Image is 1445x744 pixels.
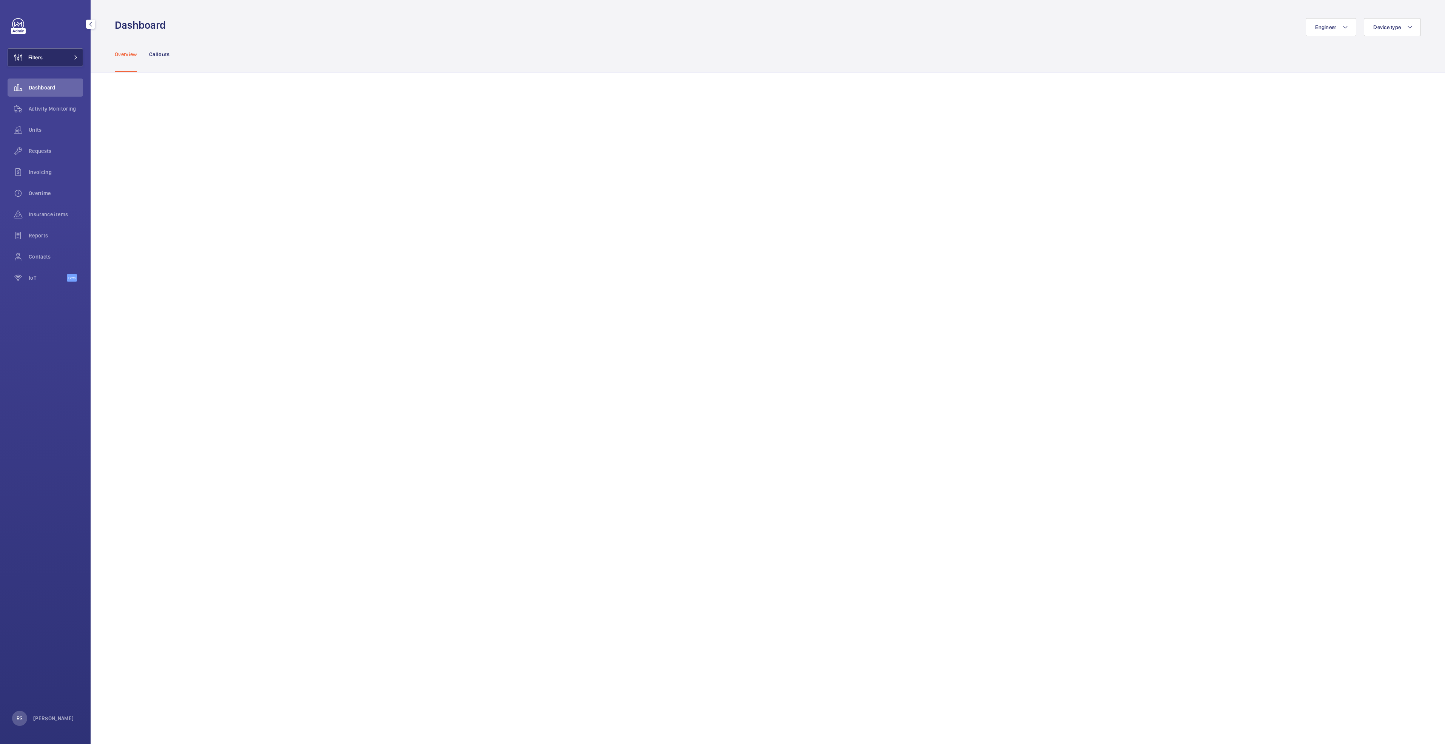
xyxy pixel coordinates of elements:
[29,126,83,134] span: Units
[1306,18,1356,36] button: Engineer
[29,168,83,176] span: Invoicing
[1315,24,1336,30] span: Engineer
[29,147,83,155] span: Requests
[29,253,83,260] span: Contacts
[29,189,83,197] span: Overtime
[149,51,170,58] p: Callouts
[28,54,43,61] span: Filters
[17,715,23,722] p: RS
[29,84,83,91] span: Dashboard
[29,274,67,282] span: IoT
[1364,18,1421,36] button: Device type
[1373,24,1401,30] span: Device type
[33,715,74,722] p: [PERSON_NAME]
[67,274,77,282] span: Beta
[115,18,170,32] h1: Dashboard
[29,105,83,112] span: Activity Monitoring
[29,232,83,239] span: Reports
[115,51,137,58] p: Overview
[8,48,83,66] button: Filters
[29,211,83,218] span: Insurance items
